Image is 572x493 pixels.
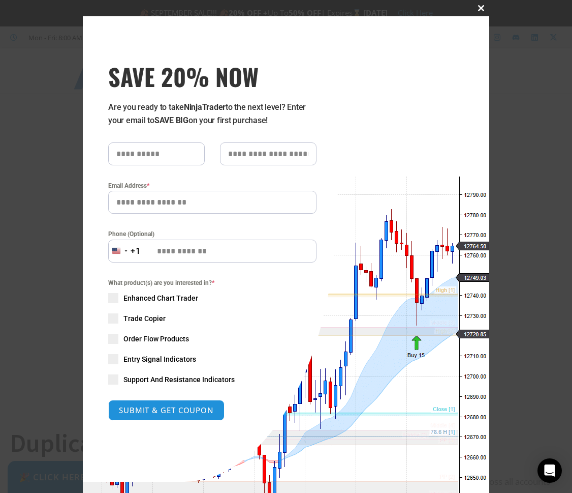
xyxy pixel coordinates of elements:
[108,62,316,91] span: SAVE 20% NOW
[108,334,316,344] label: Order Flow Products
[123,293,198,303] span: Enhanced Chart Trader
[123,313,166,324] span: Trade Copier
[184,102,226,112] strong: NinjaTrader
[108,313,316,324] label: Trade Copier
[108,374,316,385] label: Support And Resistance Indicators
[108,229,316,239] label: Phone (Optional)
[108,181,316,191] label: Email Address
[123,374,235,385] span: Support And Resistance Indicators
[123,334,189,344] span: Order Flow Products
[123,354,196,364] span: Entry Signal Indicators
[537,458,562,483] div: Open Intercom Messenger
[131,245,141,258] div: +1
[108,354,316,364] label: Entry Signal Indicators
[108,293,316,303] label: Enhanced Chart Trader
[108,101,316,127] p: Are you ready to take to the next level? Enter your email to on your first purchase!
[108,400,225,421] button: SUBMIT & GET COUPON
[108,240,141,263] button: Selected country
[154,115,188,125] strong: SAVE BIG
[108,278,316,288] span: What product(s) are you interested in?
